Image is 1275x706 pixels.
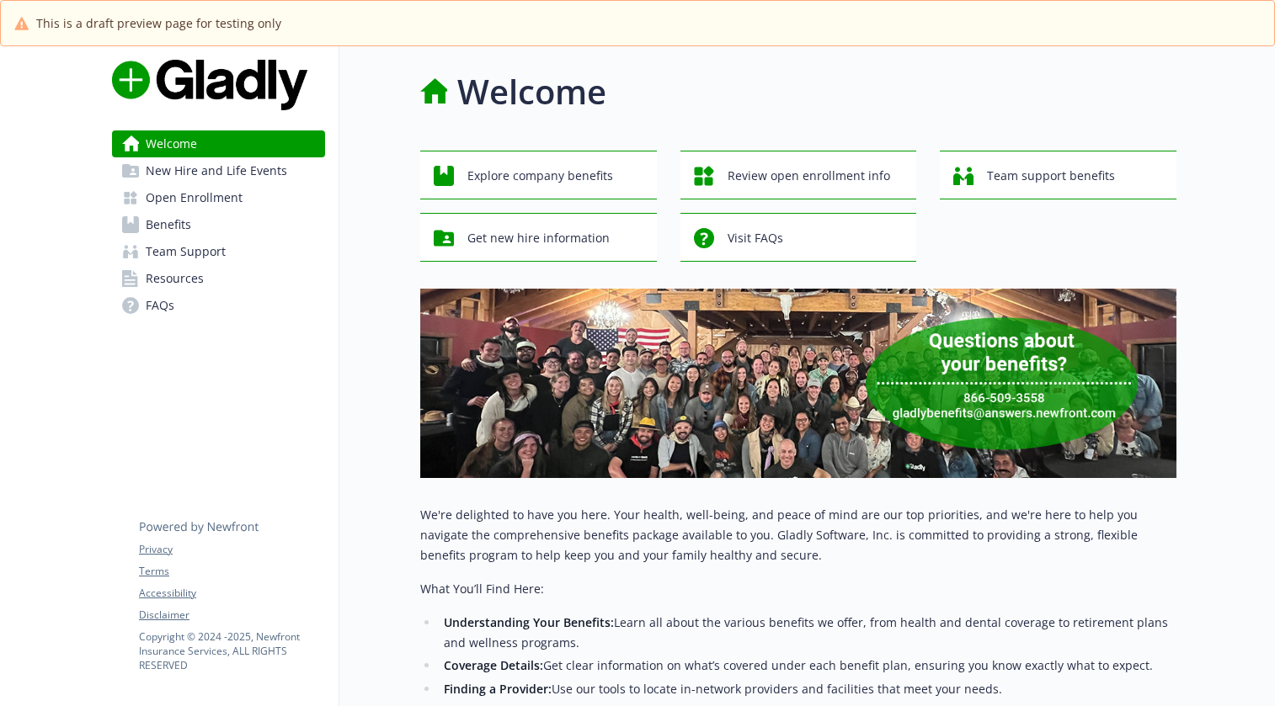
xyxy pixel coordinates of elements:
[36,14,281,32] span: This is a draft preview page for testing only
[139,586,324,601] a: Accessibility
[728,160,890,192] span: Review open enrollment info
[146,184,243,211] span: Open Enrollment
[112,265,325,292] a: Resources
[420,151,657,199] button: Explore company benefits
[439,613,1176,653] li: Learn all about the various benefits we offer, from health and dental coverage to retirement plan...
[420,289,1176,478] img: overview page banner
[444,681,552,697] strong: Finding a Provider:
[457,66,606,117] h1: Welcome
[112,292,325,319] a: FAQs
[112,157,325,184] a: New Hire and Life Events
[146,130,197,157] span: Welcome
[420,505,1176,565] p: We're delighted to have you here. Your health, well-being, and peace of mind are our top prioriti...
[940,151,1176,199] button: Team support benefits
[112,130,325,157] a: Welcome
[146,265,204,292] span: Resources
[112,238,325,265] a: Team Support
[467,222,610,254] span: Get new hire information
[146,211,191,238] span: Benefits
[146,157,287,184] span: New Hire and Life Events
[467,160,613,192] span: Explore company benefits
[139,564,324,579] a: Terms
[680,213,917,262] button: Visit FAQs
[146,238,226,265] span: Team Support
[139,608,324,623] a: Disclaimer
[444,614,614,630] strong: Understanding Your Benefits:
[987,160,1115,192] span: Team support benefits
[139,542,324,557] a: Privacy
[112,184,325,211] a: Open Enrollment
[439,679,1176,699] li: Use our tools to locate in-network providers and facilities that meet your needs.
[146,292,174,319] span: FAQs
[420,579,1176,599] p: What You’ll Find Here:
[439,656,1176,676] li: Get clear information on what’s covered under each benefit plan, ensuring you know exactly what t...
[420,213,657,262] button: Get new hire information
[728,222,783,254] span: Visit FAQs
[139,629,324,672] p: Copyright © 2024 - 2025 , Newfront Insurance Services, ALL RIGHTS RESERVED
[444,657,543,673] strong: Coverage Details:
[112,211,325,238] a: Benefits
[680,151,917,199] button: Review open enrollment info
